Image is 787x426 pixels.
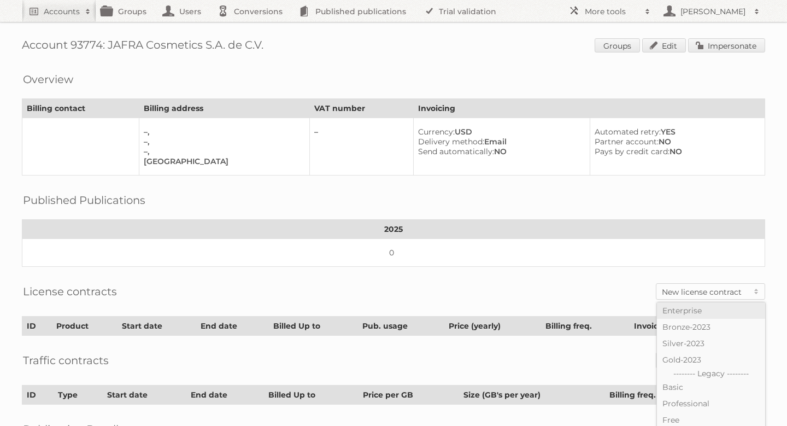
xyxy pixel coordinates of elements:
a: Basic [657,379,765,395]
th: End date [186,386,264,405]
th: Start date [102,386,186,405]
span: Toggle [748,284,765,299]
th: Invoicing [413,99,765,118]
th: Start date [118,317,196,336]
span: Automated retry: [595,127,661,137]
div: [GEOGRAPHIC_DATA] [144,156,300,166]
th: Pub. usage [357,317,444,336]
h2: [PERSON_NAME] [678,6,749,17]
h2: More tools [585,6,639,17]
h2: Overview [23,71,73,87]
a: Groups [595,38,640,52]
div: YES [595,127,756,137]
div: –, [144,137,300,147]
h2: New license contract [662,287,748,297]
th: Billed Up to [268,317,357,336]
h2: Traffic contracts [23,352,109,369]
th: ID [22,317,52,336]
div: NO [418,147,581,156]
th: 2025 [22,220,765,239]
div: NO [595,137,756,147]
th: Size (GB's per year) [459,386,604,405]
a: Bronze-2023 [657,319,765,335]
li: -------- Legacy -------- [657,368,765,379]
td: – [309,118,413,176]
span: Partner account: [595,137,659,147]
span: Send automatically: [418,147,494,156]
th: Price (yearly) [444,317,541,336]
h2: Accounts [44,6,80,17]
th: Price per GB [359,386,459,405]
a: Edit [642,38,686,52]
th: Billing contact [22,99,139,118]
th: Product [51,317,117,336]
span: Pays by credit card: [595,147,669,156]
th: Billing freq. [604,386,698,405]
div: –, [144,127,300,137]
a: Professional [657,395,765,412]
div: USD [418,127,581,137]
th: Billing address [139,99,309,118]
th: Billed Up to [263,386,359,405]
span: Delivery method: [418,137,484,147]
div: NO [595,147,756,156]
a: Impersonate [688,38,765,52]
th: ID [22,386,54,405]
a: New license contract [656,284,765,299]
th: Type [54,386,102,405]
a: Gold-2023 [657,352,765,368]
th: Billing freq. [541,317,629,336]
td: 0 [22,239,765,267]
div: –, [144,147,300,156]
a: Enterprise [657,302,765,319]
div: Email [418,137,581,147]
h1: Account 93774: JAFRA Cosmetics S.A. de C.V. [22,38,765,55]
h2: Published Publications [23,192,145,208]
th: VAT number [309,99,413,118]
span: Currency: [418,127,455,137]
th: End date [196,317,268,336]
th: Invoicing [629,317,702,336]
a: Silver-2023 [657,335,765,352]
h2: License contracts [23,283,117,300]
